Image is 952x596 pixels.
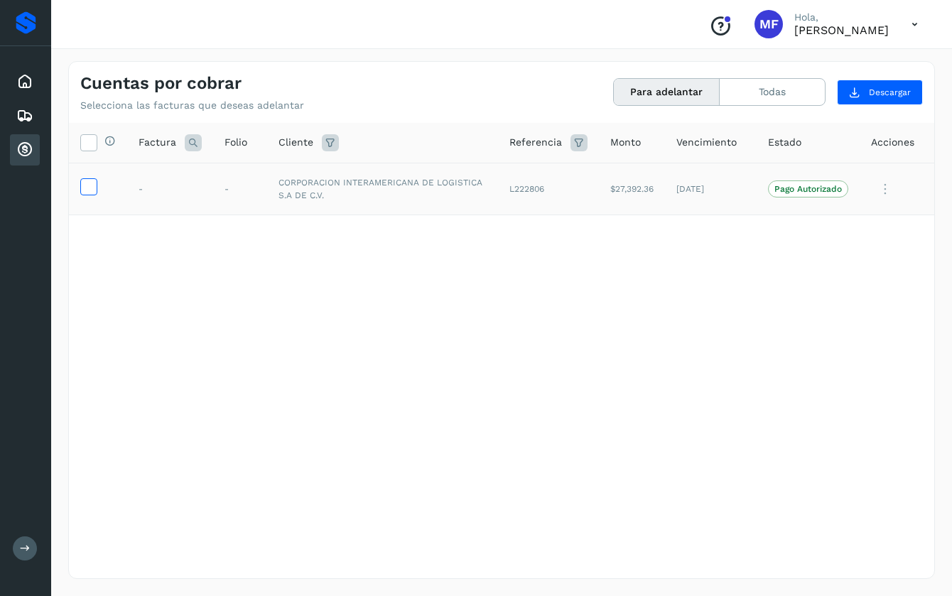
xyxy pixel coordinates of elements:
div: Embarques [10,100,40,131]
span: Vencimiento [676,135,737,150]
td: - [213,163,267,215]
p: Pago Autorizado [774,184,842,194]
div: Inicio [10,66,40,97]
button: Para adelantar [614,79,720,105]
p: Hola, [794,11,889,23]
span: Monto [610,135,641,150]
td: - [127,163,213,215]
td: $27,392.36 [599,163,665,215]
span: Folio [225,135,247,150]
button: Todas [720,79,825,105]
td: CORPORACION INTERAMERICANA DE LOGISTICA S.A DE C.V. [267,163,498,215]
div: Cuentas por cobrar [10,134,40,166]
td: [DATE] [665,163,757,215]
p: Selecciona las facturas que deseas adelantar [80,99,304,112]
span: Cliente [278,135,313,150]
td: L222806 [498,163,599,215]
p: MONICA FONTES CHAVEZ [794,23,889,37]
button: Descargar [837,80,923,105]
span: Descargar [869,86,911,99]
span: Factura [139,135,176,150]
span: Estado [768,135,801,150]
span: Acciones [871,135,914,150]
h4: Cuentas por cobrar [80,73,242,94]
span: Referencia [509,135,562,150]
